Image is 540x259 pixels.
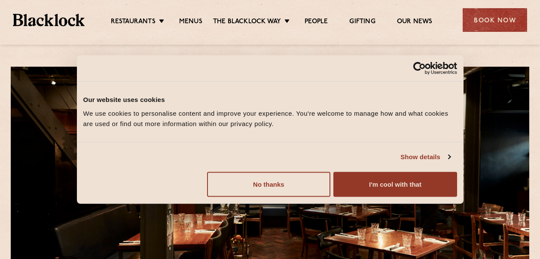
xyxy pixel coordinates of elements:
a: People [305,18,328,27]
div: Book Now [463,8,527,32]
div: We use cookies to personalise content and improve your experience. You're welcome to manage how a... [83,108,457,129]
a: Usercentrics Cookiebot - opens in a new window [382,62,457,75]
a: Gifting [349,18,375,27]
a: Menus [179,18,202,27]
img: BL_Textured_Logo-footer-cropped.svg [13,14,85,26]
button: No thanks [207,172,330,197]
a: Our News [397,18,433,27]
button: I'm cool with that [333,172,457,197]
div: Our website uses cookies [83,95,457,105]
a: The Blacklock Way [213,18,281,27]
a: Show details [400,152,450,162]
a: Restaurants [111,18,156,27]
